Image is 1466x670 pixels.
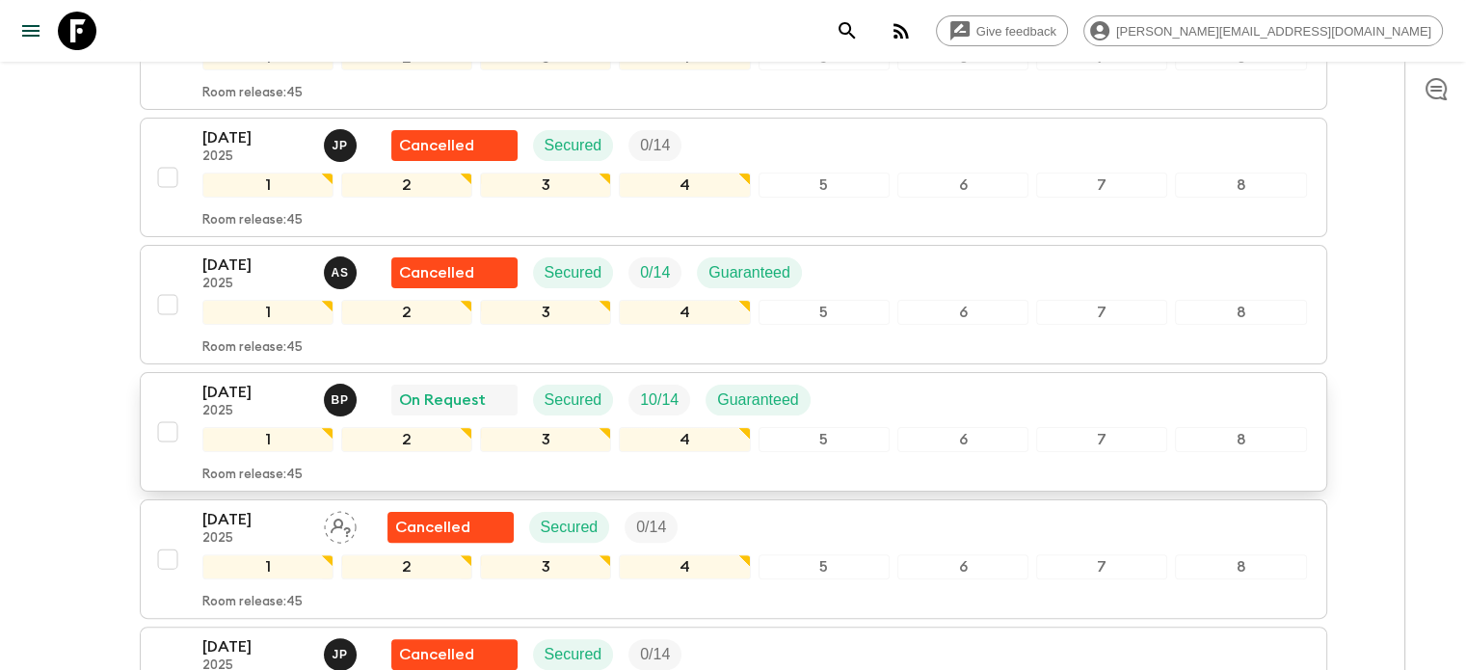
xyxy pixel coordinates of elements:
p: Secured [545,643,602,666]
div: 4 [619,300,750,325]
div: 8 [1175,427,1306,452]
div: 1 [202,173,333,198]
div: Trip Fill [625,512,678,543]
div: 5 [759,427,890,452]
p: [DATE] [202,126,308,149]
p: Guaranteed [708,261,790,284]
div: 4 [619,173,750,198]
span: Give feedback [966,24,1067,39]
button: JP [324,129,360,162]
button: menu [12,12,50,50]
p: J P [333,647,348,662]
div: 7 [1036,427,1167,452]
div: Trip Fill [628,130,681,161]
p: Secured [545,261,602,284]
div: 6 [897,173,1028,198]
p: 0 / 14 [640,643,670,666]
p: On Request [399,389,486,412]
div: 1 [202,300,333,325]
div: 1 [202,554,333,579]
div: 3 [480,300,611,325]
div: 7 [1036,173,1167,198]
div: 3 [480,427,611,452]
div: 3 [480,173,611,198]
span: Anne Sgrazzutti [324,262,360,278]
p: [DATE] [202,635,308,658]
div: Flash Pack cancellation [391,130,518,161]
button: BP [324,384,360,416]
p: Room release: 45 [202,595,303,610]
button: search adventures [828,12,866,50]
p: Room release: 45 [202,340,303,356]
div: 4 [619,427,750,452]
div: 5 [759,554,890,579]
div: Flash Pack cancellation [387,512,514,543]
p: 2025 [202,149,308,165]
p: Room release: 45 [202,213,303,228]
p: 2025 [202,277,308,292]
div: 2 [341,554,472,579]
p: Cancelled [399,261,474,284]
div: 6 [897,554,1028,579]
p: Secured [541,516,599,539]
p: 0 / 14 [636,516,666,539]
button: [DATE]2025Beatriz PestanaOn RequestSecuredTrip FillGuaranteed12345678Room release:45 [140,372,1327,492]
p: Cancelled [395,516,470,539]
button: [DATE]2025Josefina PaezFlash Pack cancellationSecuredTrip Fill12345678Room release:45 [140,118,1327,237]
div: 1 [202,427,333,452]
div: 6 [897,427,1028,452]
div: Secured [529,512,610,543]
div: 7 [1036,300,1167,325]
p: Cancelled [399,643,474,666]
p: J P [333,138,348,153]
button: [DATE]2025Anne SgrazzuttiFlash Pack cancellationSecuredTrip FillGuaranteed12345678Room release:45 [140,245,1327,364]
p: B P [332,392,349,408]
div: 5 [759,300,890,325]
div: Trip Fill [628,385,690,415]
div: Secured [533,257,614,288]
span: Beatriz Pestana [324,389,360,405]
p: Room release: 45 [202,468,303,483]
div: 8 [1175,300,1306,325]
p: 0 / 14 [640,261,670,284]
a: Give feedback [936,15,1068,46]
div: Secured [533,130,614,161]
span: [PERSON_NAME][EMAIL_ADDRESS][DOMAIN_NAME] [1106,24,1442,39]
p: 0 / 14 [640,134,670,157]
div: [PERSON_NAME][EMAIL_ADDRESS][DOMAIN_NAME] [1083,15,1443,46]
div: Flash Pack cancellation [391,639,518,670]
div: 8 [1175,173,1306,198]
div: Secured [533,639,614,670]
div: Trip Fill [628,639,681,670]
p: 10 / 14 [640,389,679,412]
span: Josefina Paez [324,644,360,659]
div: 8 [1175,554,1306,579]
div: 5 [759,173,890,198]
div: 6 [897,300,1028,325]
p: 2025 [202,404,308,419]
p: Secured [545,134,602,157]
p: Guaranteed [717,389,799,412]
span: Assign pack leader [324,517,357,532]
div: Secured [533,385,614,415]
div: Trip Fill [628,257,681,288]
button: [DATE]2025Assign pack leaderFlash Pack cancellationSecuredTrip Fill12345678Room release:45 [140,499,1327,619]
p: [DATE] [202,381,308,404]
button: AS [324,256,360,289]
div: 2 [341,427,472,452]
div: 3 [480,554,611,579]
p: Room release: 45 [202,86,303,101]
p: [DATE] [202,254,308,277]
div: Flash Pack cancellation [391,257,518,288]
p: Secured [545,389,602,412]
p: Cancelled [399,134,474,157]
p: A S [332,265,349,281]
div: 7 [1036,554,1167,579]
span: Josefina Paez [324,135,360,150]
div: 4 [619,554,750,579]
p: [DATE] [202,508,308,531]
p: 2025 [202,531,308,547]
div: 2 [341,173,472,198]
div: 2 [341,300,472,325]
